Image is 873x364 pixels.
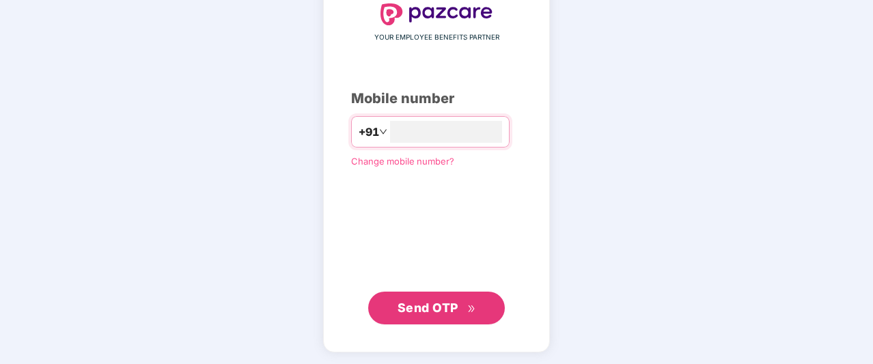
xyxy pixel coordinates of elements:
img: logo [380,3,493,25]
span: double-right [467,305,476,313]
span: YOUR EMPLOYEE BENEFITS PARTNER [374,32,499,43]
a: Change mobile number? [351,156,454,167]
div: Mobile number [351,88,522,109]
span: Send OTP [398,300,458,315]
span: down [379,128,387,136]
span: +91 [359,124,379,141]
button: Send OTPdouble-right [368,292,505,324]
